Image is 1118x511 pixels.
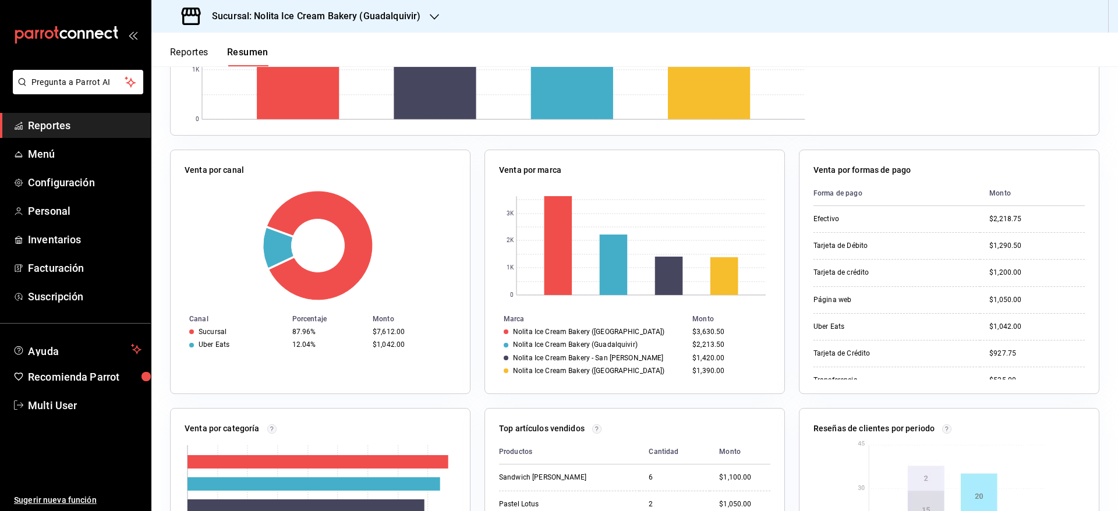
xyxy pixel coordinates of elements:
div: $1,290.50 [989,241,1085,251]
div: $525.00 [989,375,1085,385]
th: Canal [171,313,288,325]
p: Reseñas de clientes por periodo [813,423,935,435]
div: Tarjeta de crédito [813,268,930,278]
p: Venta por categoría [185,423,260,435]
span: Personal [28,203,141,219]
div: $2,218.75 [989,214,1085,224]
button: Reportes [170,47,208,66]
div: $3,630.50 [692,328,766,336]
p: Venta por canal [185,164,244,176]
span: Ayuda [28,342,126,356]
div: 2 [649,499,700,509]
div: $1,042.00 [989,322,1085,332]
span: Inventarios [28,232,141,247]
div: Uber Eats [199,340,229,349]
button: Resumen [227,47,268,66]
div: Nolita Ice Cream Bakery ([GEOGRAPHIC_DATA]) [513,367,665,375]
span: Menú [28,146,141,162]
th: Monto [710,439,770,464]
text: 0 [196,116,199,123]
th: Forma de pago [813,181,980,206]
div: Nolita Ice Cream Bakery ([GEOGRAPHIC_DATA]) [513,328,665,336]
div: Tarjeta de Crédito [813,349,930,359]
div: Sucursal [199,328,227,336]
div: 12.04% [292,340,363,349]
div: navigation tabs [170,47,268,66]
p: Venta por marca [499,164,561,176]
div: $1,100.00 [719,473,770,482]
text: 1K [192,67,200,73]
p: Top artículos vendidos [499,423,585,435]
div: Tarjeta de Débito [813,241,930,251]
text: 3K [507,211,514,217]
div: Nolita Ice Cream Bakery - San [PERSON_NAME] [513,354,664,362]
h3: Sucursal: Nolita Ice Cream Bakery (Guadalquivir) [203,9,420,23]
text: 2K [507,237,514,244]
span: Facturación [28,260,141,276]
a: Pregunta a Parrot AI [8,84,143,97]
button: open_drawer_menu [128,30,137,40]
div: $1,420.00 [692,354,766,362]
div: 87.96% [292,328,363,336]
div: $1,390.00 [692,367,766,375]
div: Sandwich [PERSON_NAME] [499,473,615,482]
span: Configuración [28,175,141,190]
div: Efectivo [813,214,930,224]
th: Cantidad [639,439,710,464]
span: Recomienda Parrot [28,369,141,385]
th: Productos [499,439,639,464]
div: $1,042.00 [373,340,451,349]
div: $1,200.00 [989,268,1085,278]
div: $7,612.00 [373,328,451,336]
div: Página web [813,295,930,305]
button: Pregunta a Parrot AI [13,70,143,94]
p: Venta por formas de pago [813,164,911,176]
div: $2,213.50 [692,340,766,349]
span: Reportes [28,118,141,133]
th: Marca [485,313,688,325]
text: 0 [510,292,514,299]
div: $927.75 [989,349,1085,359]
div: Transferencia [813,375,930,385]
div: Pastel Lotus [499,499,615,509]
span: Multi User [28,398,141,413]
div: Uber Eats [813,322,930,332]
th: Monto [368,313,470,325]
text: 1K [507,265,514,271]
th: Porcentaje [288,313,368,325]
div: $1,050.00 [989,295,1085,305]
span: Pregunta a Parrot AI [31,76,125,88]
span: Suscripción [28,289,141,304]
th: Monto [688,313,784,325]
span: Sugerir nueva función [14,494,141,506]
div: $1,050.00 [719,499,770,509]
th: Monto [980,181,1085,206]
div: 6 [649,473,700,482]
div: Nolita Ice Cream Bakery (Guadalquivir) [513,340,638,349]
